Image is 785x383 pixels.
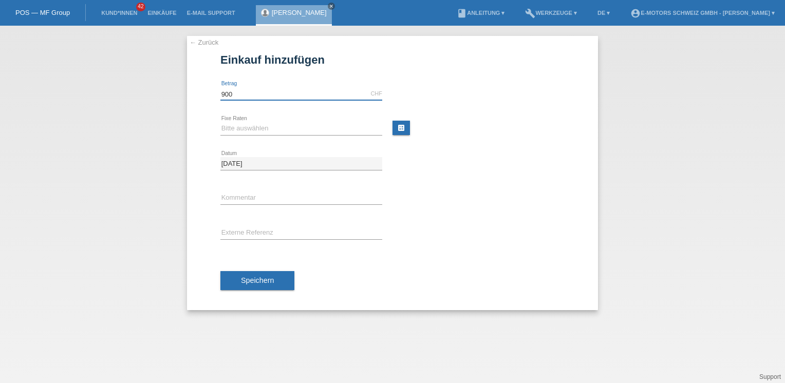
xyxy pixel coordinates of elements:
[452,10,510,16] a: bookAnleitung ▾
[182,10,240,16] a: E-Mail Support
[625,10,780,16] a: account_circleE-Motors Schweiz GmbH - [PERSON_NAME] ▾
[329,4,334,9] i: close
[370,90,382,97] div: CHF
[272,9,327,16] a: [PERSON_NAME]
[592,10,615,16] a: DE ▾
[15,9,70,16] a: POS — MF Group
[630,8,641,18] i: account_circle
[142,10,181,16] a: Einkäufe
[328,3,335,10] a: close
[520,10,582,16] a: buildWerkzeuge ▾
[190,39,218,46] a: ← Zurück
[392,121,410,135] a: calculate
[220,271,294,291] button: Speichern
[241,276,274,284] span: Speichern
[96,10,142,16] a: Kund*innen
[397,124,405,132] i: calculate
[220,53,565,66] h1: Einkauf hinzufügen
[457,8,467,18] i: book
[136,3,145,11] span: 42
[759,373,781,380] a: Support
[525,8,535,18] i: build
